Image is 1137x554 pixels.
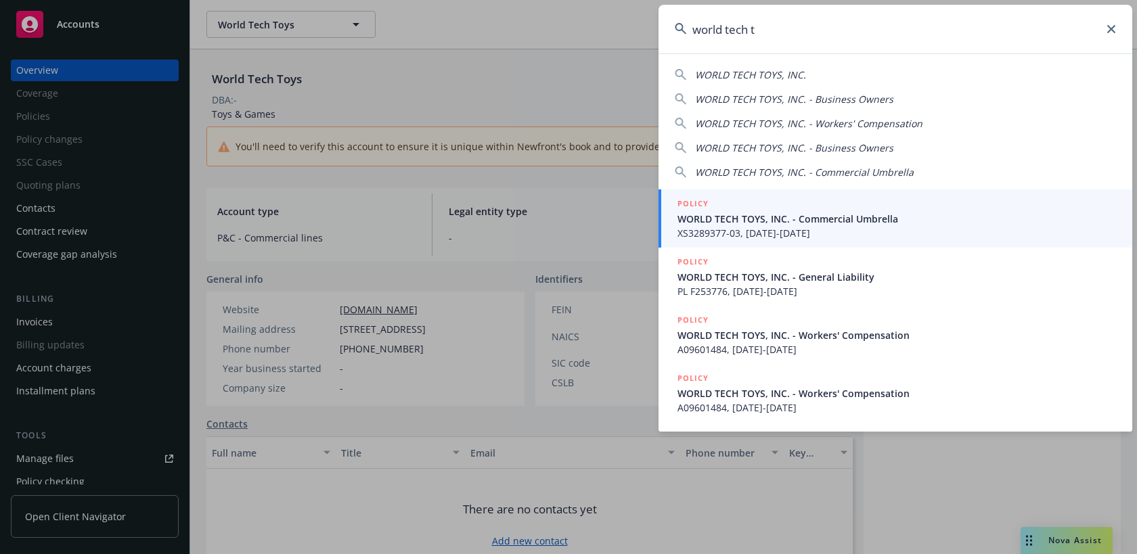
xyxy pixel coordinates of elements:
span: WORLD TECH TOYS, INC. - Business Owners [695,141,893,154]
span: WORLD TECH TOYS, INC. - Workers' Compensation [695,117,922,130]
h5: POLICY [677,255,709,269]
span: WORLD TECH TOYS, INC. - Commercial Umbrella [677,212,1116,226]
span: WORLD TECH TOYS, INC. [695,68,806,81]
span: A09601484, [DATE]-[DATE] [677,400,1116,415]
h5: POLICY [677,197,709,210]
span: PL F253776, [DATE]-[DATE] [677,284,1116,298]
span: XS3289377-03, [DATE]-[DATE] [677,226,1116,240]
span: WORLD TECH TOYS, INC. - Workers' Compensation [677,386,1116,400]
span: WORLD TECH TOYS, INC. - Workers' Compensation [677,328,1116,342]
h5: POLICY [677,371,709,385]
a: POLICYWORLD TECH TOYS, INC. - General LiabilityPL F253776, [DATE]-[DATE] [659,248,1132,306]
a: POLICYWORLD TECH TOYS, INC. - Commercial UmbrellaXS3289377-03, [DATE]-[DATE] [659,189,1132,248]
span: WORLD TECH TOYS, INC. - General Liability [677,270,1116,284]
h5: POLICY [677,313,709,327]
span: WORLD TECH TOYS, INC. - Commercial Umbrella [695,166,914,179]
a: POLICY [659,422,1132,480]
a: POLICYWORLD TECH TOYS, INC. - Workers' CompensationA09601484, [DATE]-[DATE] [659,306,1132,364]
input: Search... [659,5,1132,53]
span: WORLD TECH TOYS, INC. - Business Owners [695,93,893,106]
a: POLICYWORLD TECH TOYS, INC. - Workers' CompensationA09601484, [DATE]-[DATE] [659,364,1132,422]
span: A09601484, [DATE]-[DATE] [677,342,1116,356]
h5: POLICY [677,430,709,443]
